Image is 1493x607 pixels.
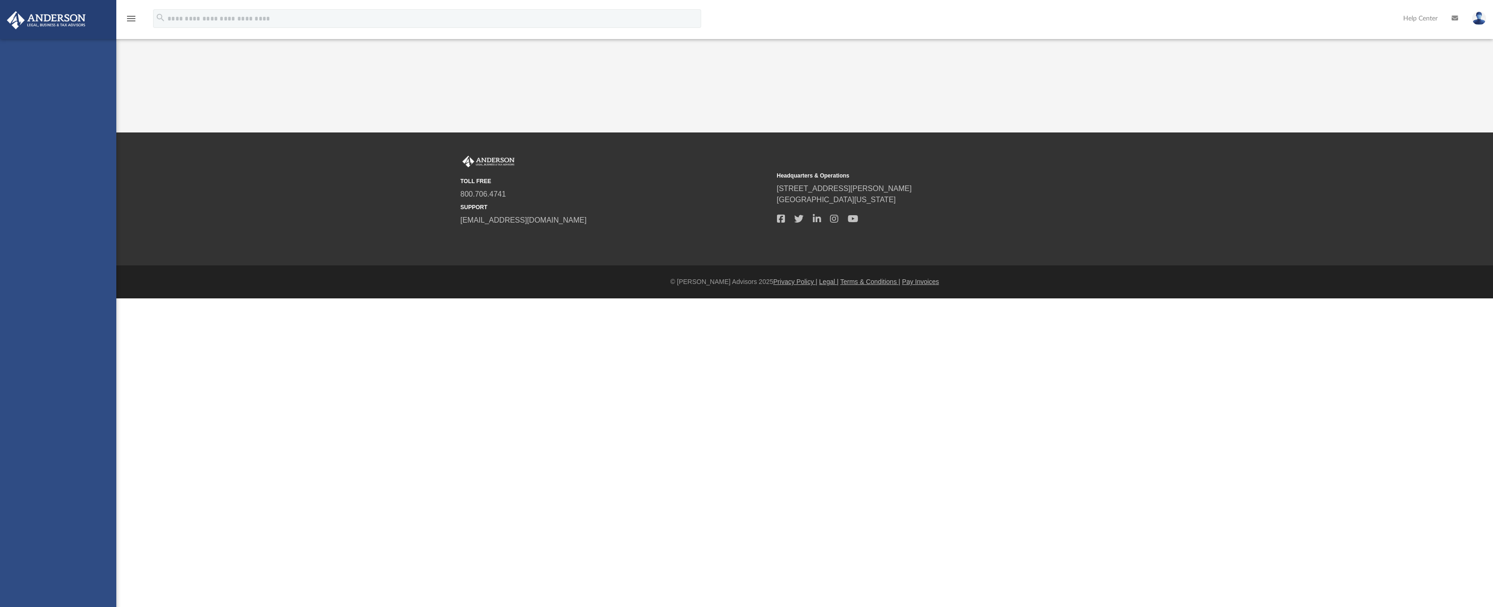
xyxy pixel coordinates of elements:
[155,13,166,23] i: search
[116,277,1493,287] div: © [PERSON_NAME] Advisors 2025
[461,190,506,198] a: 800.706.4741
[461,216,587,224] a: [EMAIL_ADDRESS][DOMAIN_NAME]
[1472,12,1486,25] img: User Pic
[819,278,839,285] a: Legal |
[126,18,137,24] a: menu
[461,156,516,168] img: Anderson Advisors Platinum Portal
[777,196,896,204] a: [GEOGRAPHIC_DATA][US_STATE]
[773,278,817,285] a: Privacy Policy |
[777,185,912,192] a: [STREET_ADDRESS][PERSON_NAME]
[461,203,770,211] small: SUPPORT
[777,172,1087,180] small: Headquarters & Operations
[4,11,88,29] img: Anderson Advisors Platinum Portal
[902,278,939,285] a: Pay Invoices
[461,177,770,185] small: TOLL FREE
[126,13,137,24] i: menu
[840,278,900,285] a: Terms & Conditions |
